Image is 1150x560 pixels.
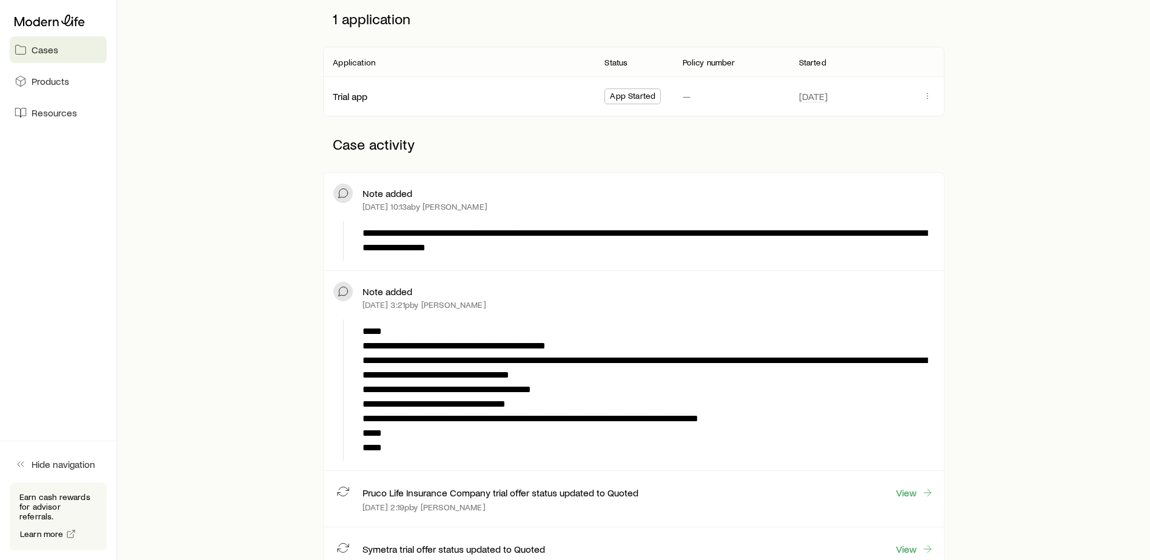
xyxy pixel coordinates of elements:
a: View [895,542,934,556]
p: Note added [363,187,412,199]
a: Cases [10,36,107,63]
p: Status [604,58,627,67]
span: App Started [610,91,655,104]
p: 1 application [323,1,944,37]
span: Products [32,75,69,87]
a: Resources [10,99,107,126]
span: [DATE] [799,90,827,102]
span: Learn more [20,530,64,538]
p: [DATE] 3:21p by [PERSON_NAME] [363,300,486,310]
p: Pruco Life Insurance Company trial offer status updated to Quoted [363,487,638,499]
p: Earn cash rewards for advisor referrals. [19,492,97,521]
p: Note added [363,285,412,298]
p: Symetra trial offer status updated to Quoted [363,543,545,555]
div: Trial app [333,90,367,103]
p: Started [799,58,826,67]
p: — [683,90,690,102]
p: Case activity [323,126,944,162]
a: Products [10,68,107,95]
span: Hide navigation [32,458,95,470]
button: Hide navigation [10,451,107,478]
span: Resources [32,107,77,119]
p: Policy number [683,58,735,67]
a: View [895,486,934,499]
span: Cases [32,44,58,56]
p: Application [333,58,375,67]
p: [DATE] 10:13a by [PERSON_NAME] [363,202,487,212]
p: [DATE] 2:19p by [PERSON_NAME] [363,502,485,512]
a: Trial app [333,90,367,102]
div: Earn cash rewards for advisor referrals.Learn more [10,482,107,550]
